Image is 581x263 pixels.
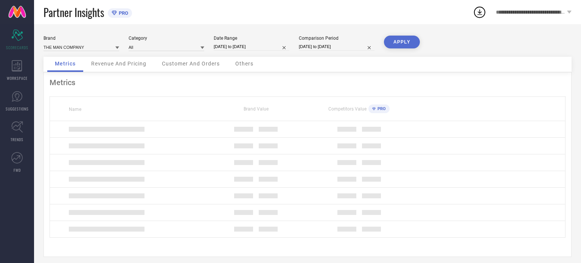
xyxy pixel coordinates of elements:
[299,43,374,51] input: Select comparison period
[14,167,21,173] span: FWD
[7,75,28,81] span: WORKSPACE
[6,45,28,50] span: SCORECARDS
[214,43,289,51] input: Select date range
[69,107,81,112] span: Name
[214,36,289,41] div: Date Range
[6,106,29,112] span: SUGGESTIONS
[43,5,104,20] span: Partner Insights
[473,5,486,19] div: Open download list
[384,36,420,48] button: APPLY
[43,36,119,41] div: Brand
[50,78,565,87] div: Metrics
[91,61,146,67] span: Revenue And Pricing
[55,61,76,67] span: Metrics
[117,10,128,16] span: PRO
[328,106,367,112] span: Competitors Value
[162,61,220,67] span: Customer And Orders
[299,36,374,41] div: Comparison Period
[129,36,204,41] div: Category
[244,106,269,112] span: Brand Value
[11,137,23,142] span: TRENDS
[235,61,253,67] span: Others
[376,106,386,111] span: PRO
